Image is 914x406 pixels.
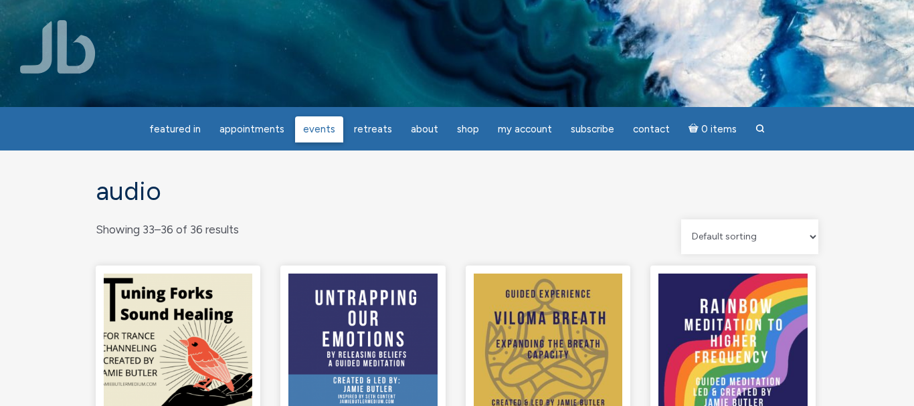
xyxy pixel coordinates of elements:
a: Subscribe [563,116,622,142]
span: Events [303,123,335,135]
a: Shop [449,116,487,142]
h1: Audio [96,177,818,206]
span: Contact [633,123,670,135]
a: About [403,116,446,142]
span: Retreats [354,123,392,135]
span: Appointments [219,123,284,135]
a: Appointments [211,116,292,142]
a: Events [295,116,343,142]
a: My Account [490,116,560,142]
a: Contact [625,116,678,142]
a: Retreats [346,116,400,142]
span: Subscribe [571,123,614,135]
span: My Account [498,123,552,135]
img: Jamie Butler. The Everyday Medium [20,20,96,74]
a: featured in [141,116,209,142]
select: Shop order [681,219,818,254]
span: 0 items [701,124,737,134]
i: Cart [689,123,701,135]
span: featured in [149,123,201,135]
a: Cart0 items [680,115,745,142]
span: About [411,123,438,135]
span: Shop [457,123,479,135]
p: Showing 33–36 of 36 results [96,219,239,240]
